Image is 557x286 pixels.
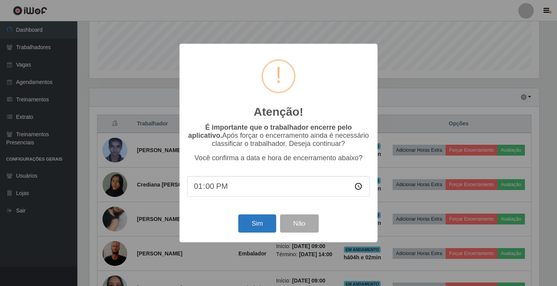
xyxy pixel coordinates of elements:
[280,214,318,233] button: Não
[188,123,352,139] b: É importante que o trabalhador encerre pelo aplicativo.
[187,154,370,162] p: Você confirma a data e hora de encerramento abaixo?
[254,105,303,119] h2: Atenção!
[238,214,276,233] button: Sim
[187,123,370,148] p: Após forçar o encerramento ainda é necessário classificar o trabalhador. Deseja continuar?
